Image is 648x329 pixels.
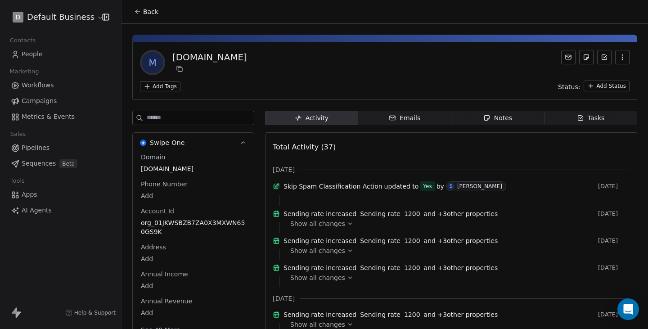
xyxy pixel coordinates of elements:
span: Swipe One [150,138,185,147]
div: [DOMAIN_NAME] [172,51,247,63]
span: 1200 [404,310,420,319]
span: Sequences [22,159,56,168]
span: Back [143,7,158,16]
span: AI Agents [22,206,52,215]
span: [DOMAIN_NAME] [141,164,246,173]
span: 1200 [404,236,420,245]
span: 1200 [404,263,420,272]
span: Pipelines [22,143,49,153]
span: org_01JKWSBZB7ZA0X3MXWN650GS9K [141,218,246,236]
span: Sending rate [360,263,400,272]
div: Tasks [577,113,605,123]
span: [DATE] [273,165,295,174]
span: Total Activity (37) [273,143,336,151]
a: Apps [7,187,114,202]
span: Account Id [139,207,176,216]
button: Back [129,4,164,20]
a: Help & Support [65,309,116,316]
span: Marketing [6,65,43,78]
span: Show all changes [290,320,345,329]
span: and + 3 other properties [424,263,498,272]
span: Add [141,281,246,290]
span: updated to [384,182,419,191]
a: Show all changes [290,246,623,255]
a: Show all changes [290,219,623,228]
span: Skip Spam Classification Action [283,182,382,191]
span: Workflows [22,81,54,90]
span: Sending rate increased [283,236,356,245]
span: Show all changes [290,273,345,282]
span: Sending rate [360,209,400,218]
div: S [450,183,452,190]
span: Domain [139,153,167,162]
span: [DATE] [598,210,630,217]
span: D [16,13,21,22]
span: [DATE] [273,294,295,303]
button: Add Tags [140,81,180,91]
span: by [436,182,444,191]
span: Sending rate [360,236,400,245]
span: Tools [6,174,28,188]
span: Sending rate increased [283,209,356,218]
span: Sales [6,127,30,141]
span: Sending rate increased [283,310,356,319]
span: Add [141,308,246,317]
span: Show all changes [290,246,345,255]
a: People [7,47,114,62]
div: Open Intercom Messenger [617,298,639,320]
span: Phone Number [139,180,189,189]
button: DDefault Business [11,9,96,25]
span: Default Business [27,11,94,23]
span: Sending rate increased [283,263,356,272]
button: Add Status [584,81,630,91]
div: [PERSON_NAME] [457,183,502,189]
span: Campaigns [22,96,57,106]
span: Apps [22,190,37,199]
div: Notes [483,113,512,123]
span: Contacts [6,34,40,47]
span: Help & Support [74,309,116,316]
span: Show all changes [290,219,345,228]
button: Swipe OneSwipe One [133,133,254,153]
a: Workflows [7,78,114,93]
div: Emails [389,113,420,123]
span: Metrics & Events [22,112,75,122]
a: Pipelines [7,140,114,155]
a: Metrics & Events [7,109,114,124]
span: [DATE] [598,311,630,318]
span: m [142,52,163,73]
span: Add [141,191,246,200]
span: Status: [558,82,580,91]
a: Show all changes [290,320,623,329]
a: Show all changes [290,273,623,282]
span: Annual Revenue [139,297,194,306]
a: Campaigns [7,94,114,108]
span: Sending rate [360,310,400,319]
div: Yes [423,182,432,191]
span: [DATE] [598,183,630,190]
span: Beta [59,159,77,168]
span: Address [139,243,168,252]
span: and + 3 other properties [424,236,498,245]
span: [DATE] [598,237,630,244]
a: SequencesBeta [7,156,114,171]
span: [DATE] [598,264,630,271]
span: People [22,50,43,59]
span: and + 3 other properties [424,209,498,218]
span: Add [141,254,246,263]
a: AI Agents [7,203,114,218]
span: Annual Income [139,270,190,279]
span: and + 3 other properties [424,310,498,319]
img: Swipe One [140,140,146,146]
span: 1200 [404,209,420,218]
